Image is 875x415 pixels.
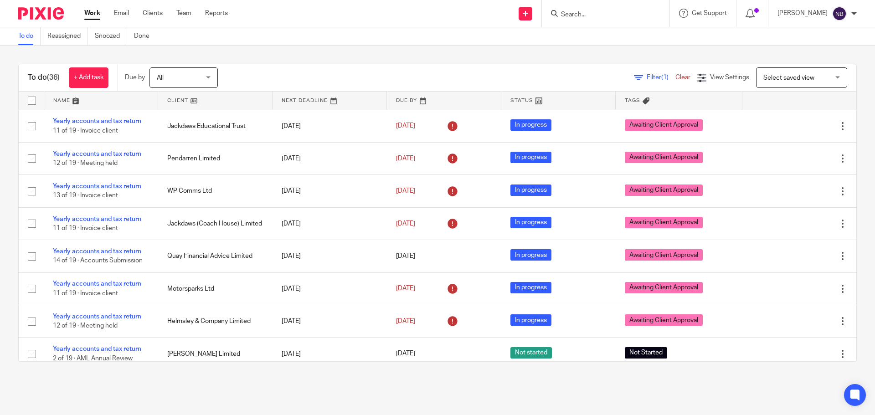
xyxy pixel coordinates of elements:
td: [DATE] [273,338,387,370]
span: [DATE] [396,188,415,194]
td: [DATE] [273,142,387,174]
span: Awaiting Client Approval [625,152,703,163]
span: (1) [661,74,669,81]
td: [DATE] [273,305,387,338]
td: Motorsparks Ltd [158,272,273,305]
a: Yearly accounts and tax return [53,281,141,287]
a: Yearly accounts and tax return [53,216,141,222]
a: Email [114,9,129,18]
span: [DATE] [396,220,415,227]
td: Pendarren Limited [158,142,273,174]
span: Awaiting Client Approval [625,184,703,196]
span: 12 of 19 · Meeting held [53,323,118,329]
td: [DATE] [273,110,387,142]
span: 11 of 19 · Invoice client [53,225,118,231]
span: [DATE] [396,123,415,129]
td: [DATE] [273,175,387,207]
span: In progress [510,217,551,228]
td: [DATE] [273,272,387,305]
span: [DATE] [396,286,415,292]
a: Yearly accounts and tax return [53,346,141,352]
span: In progress [510,152,551,163]
span: In progress [510,119,551,131]
h1: To do [28,73,60,82]
a: Work [84,9,100,18]
span: Awaiting Client Approval [625,282,703,293]
span: Not started [510,347,552,359]
a: Yearly accounts and tax return [53,183,141,190]
a: To do [18,27,41,45]
p: Due by [125,73,145,82]
span: Awaiting Client Approval [625,217,703,228]
span: 2 of 19 · AML Annual Review [53,355,133,362]
span: Get Support [692,10,727,16]
td: Helmsley & Company Limited [158,305,273,338]
span: In progress [510,184,551,196]
a: Clients [143,9,163,18]
span: Awaiting Client Approval [625,314,703,326]
p: [PERSON_NAME] [777,9,828,18]
span: Not Started [625,347,667,359]
a: Reassigned [47,27,88,45]
span: All [157,75,164,81]
span: [DATE] [396,318,415,324]
td: Jackdaws Educational Trust [158,110,273,142]
a: Yearly accounts and tax return [53,313,141,320]
span: Awaiting Client Approval [625,119,703,131]
span: 13 of 19 · Invoice client [53,193,118,199]
td: [DATE] [273,240,387,272]
span: 11 of 19 · Invoice client [53,128,118,134]
td: WP Comms Ltd [158,175,273,207]
a: Yearly accounts and tax return [53,118,141,124]
a: Team [176,9,191,18]
span: Select saved view [763,75,814,81]
span: [DATE] [396,351,415,357]
span: 11 of 19 · Invoice client [53,290,118,297]
td: Quay Financial Advice Limited [158,240,273,272]
span: In progress [510,282,551,293]
input: Search [560,11,642,19]
span: Awaiting Client Approval [625,249,703,261]
td: [PERSON_NAME] Limited [158,338,273,370]
a: Yearly accounts and tax return [53,151,141,157]
img: Pixie [18,7,64,20]
span: View Settings [710,74,749,81]
span: Filter [647,74,675,81]
span: 14 of 19 · Accounts Submission [53,258,143,264]
a: Done [134,27,156,45]
span: Tags [625,98,640,103]
a: Snoozed [95,27,127,45]
a: Yearly accounts and tax return [53,248,141,255]
span: In progress [510,314,551,326]
a: Reports [205,9,228,18]
span: [DATE] [396,253,415,259]
span: In progress [510,249,551,261]
td: Jackdaws (Coach House) Limited [158,207,273,240]
td: [DATE] [273,207,387,240]
a: Clear [675,74,690,81]
span: [DATE] [396,155,415,162]
a: + Add task [69,67,108,88]
img: svg%3E [832,6,847,21]
span: (36) [47,74,60,81]
span: 12 of 19 · Meeting held [53,160,118,166]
